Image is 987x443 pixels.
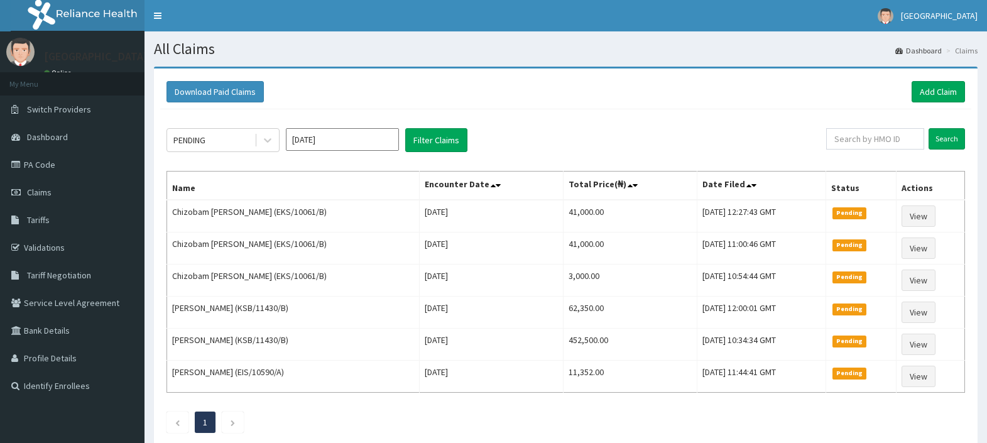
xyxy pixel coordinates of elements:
a: Page 1 is your current page [203,417,207,428]
span: Tariffs [27,214,50,226]
input: Search by HMO ID [826,128,924,150]
span: Dashboard [27,131,68,143]
span: Pending [832,336,867,347]
td: Chizobam [PERSON_NAME] (EKS/10061/B) [167,265,420,297]
input: Select Month and Year [286,128,399,151]
td: 452,500.00 [564,329,697,361]
td: [DATE] 11:00:46 GMT [697,232,826,265]
td: [DATE] 10:34:34 GMT [697,329,826,361]
td: 3,000.00 [564,265,697,297]
a: View [902,334,935,355]
td: [DATE] [420,329,564,361]
td: 11,352.00 [564,361,697,393]
th: Status [826,172,897,200]
span: [GEOGRAPHIC_DATA] [901,10,978,21]
span: Pending [832,207,867,219]
a: View [902,366,935,387]
a: Add Claim [912,81,965,102]
li: Claims [943,45,978,56]
th: Encounter Date [420,172,564,200]
span: Pending [832,239,867,251]
span: Switch Providers [27,104,91,115]
input: Search [929,128,965,150]
th: Total Price(₦) [564,172,697,200]
a: View [902,238,935,259]
td: [PERSON_NAME] (KSB/11430/B) [167,297,420,329]
td: [DATE] [420,200,564,232]
span: Pending [832,304,867,315]
th: Date Filed [697,172,826,200]
button: Filter Claims [405,128,467,152]
a: View [902,302,935,323]
td: [DATE] 10:54:44 GMT [697,265,826,297]
td: [PERSON_NAME] (KSB/11430/B) [167,329,420,361]
a: Previous page [175,417,180,428]
td: [PERSON_NAME] (EIS/10590/A) [167,361,420,393]
td: [DATE] 11:44:41 GMT [697,361,826,393]
p: [GEOGRAPHIC_DATA] [44,51,148,62]
td: [DATE] [420,361,564,393]
span: Pending [832,271,867,283]
td: 41,000.00 [564,232,697,265]
td: [DATE] [420,232,564,265]
th: Actions [897,172,965,200]
span: Tariff Negotiation [27,270,91,281]
td: 62,350.00 [564,297,697,329]
img: User Image [6,38,35,66]
td: 41,000.00 [564,200,697,232]
span: Claims [27,187,52,198]
a: View [902,270,935,291]
a: Dashboard [895,45,942,56]
td: Chizobam [PERSON_NAME] (EKS/10061/B) [167,232,420,265]
td: Chizobam [PERSON_NAME] (EKS/10061/B) [167,200,420,232]
td: [DATE] [420,297,564,329]
a: Next page [230,417,236,428]
th: Name [167,172,420,200]
a: Online [44,68,74,77]
td: [DATE] 12:00:01 GMT [697,297,826,329]
div: PENDING [173,134,205,146]
a: View [902,205,935,227]
img: User Image [878,8,893,24]
h1: All Claims [154,41,978,57]
span: Pending [832,368,867,379]
td: [DATE] 12:27:43 GMT [697,200,826,232]
button: Download Paid Claims [166,81,264,102]
td: [DATE] [420,265,564,297]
